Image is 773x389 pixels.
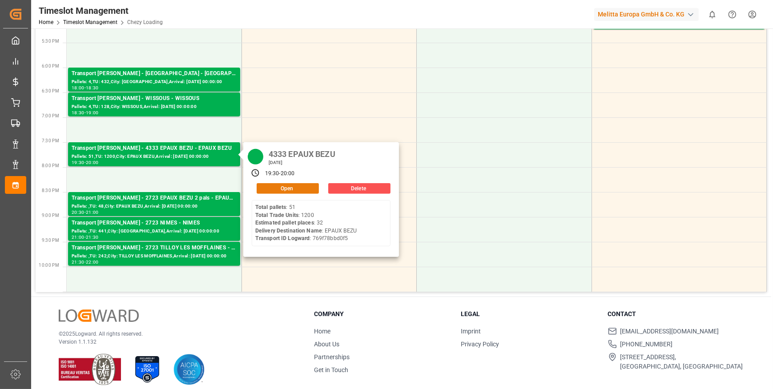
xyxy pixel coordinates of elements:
[594,8,699,21] div: Melitta Europa GmbH & Co. KG
[72,86,85,90] div: 18:00
[39,19,53,25] a: Home
[722,4,742,24] button: Help Center
[255,220,314,226] b: Estimated pallet places
[72,244,237,253] div: Transport [PERSON_NAME] - 2723 TILLOY LES MOFFLAINES - TILLOY LES MOFFLAINES
[72,260,85,264] div: 21:30
[86,86,99,90] div: 18:30
[281,170,295,178] div: 20:00
[85,235,86,239] div: -
[314,366,348,373] a: Get in Touch
[620,353,743,371] span: [STREET_ADDRESS], [GEOGRAPHIC_DATA], [GEOGRAPHIC_DATA]
[255,228,322,234] b: Delivery Destination Name
[279,170,280,178] div: -
[59,330,292,338] p: © 2025 Logward. All rights reserved.
[72,235,85,239] div: 21:00
[257,183,319,194] button: Open
[608,309,744,319] h3: Contact
[461,341,499,348] a: Privacy Policy
[86,160,99,164] div: 20:00
[314,341,339,348] a: About Us
[39,263,59,268] span: 10:00 PM
[86,111,99,115] div: 19:00
[255,204,286,210] b: Total pallets
[86,210,99,214] div: 21:00
[72,253,237,260] div: Pallets: ,TU: 242,City: TILLOY LES MOFFLAINES,Arrival: [DATE] 00:00:00
[314,309,450,319] h3: Company
[72,78,237,86] div: Pallets: 4,TU: 432,City: [GEOGRAPHIC_DATA],Arrival: [DATE] 00:00:00
[620,327,719,336] span: [EMAIL_ADDRESS][DOMAIN_NAME]
[620,340,673,349] span: [PHONE_NUMBER]
[42,39,59,44] span: 5:30 PM
[255,204,357,243] div: : 51 : 1200 : 32 : EPAUX BEZU : 769f78bbd0f5
[328,183,391,194] button: Delete
[59,309,139,322] img: Logward Logo
[72,103,237,111] div: Pallets: 4,TU: 128,City: WISSOUS,Arrival: [DATE] 00:00:00
[132,354,163,385] img: ISO 27001 Certification
[314,353,350,361] a: Partnerships
[266,160,338,166] div: [DATE]
[63,19,117,25] a: Timeslot Management
[42,64,59,68] span: 6:00 PM
[59,354,121,385] img: ISO 9001 & ISO 14001 Certification
[461,328,481,335] a: Imprint
[266,147,338,160] div: 4333 EPAUX BEZU
[42,88,59,93] span: 6:30 PM
[72,94,237,103] div: Transport [PERSON_NAME] - WISSOUS - WISSOUS
[461,309,596,319] h3: Legal
[42,188,59,193] span: 8:30 PM
[85,160,86,164] div: -
[314,328,330,335] a: Home
[42,213,59,218] span: 9:00 PM
[72,160,85,164] div: 19:30
[85,210,86,214] div: -
[42,113,59,118] span: 7:00 PM
[72,194,237,203] div: Transport [PERSON_NAME] - 2723 EPAUX BEZU 2 pals - EPAUX BEZU
[255,212,298,218] b: Total Trade Units
[86,260,99,264] div: 22:00
[85,111,86,115] div: -
[173,354,205,385] img: AICPA SOC
[72,203,237,210] div: Pallets: ,TU: 48,City: EPAUX BEZU,Arrival: [DATE] 00:00:00
[85,260,86,264] div: -
[72,219,237,228] div: Transport [PERSON_NAME] - 2723 NIMES - NIMES
[39,4,163,17] div: Timeslot Management
[72,153,237,160] div: Pallets: 51,TU: 1200,City: EPAUX BEZU,Arrival: [DATE] 00:00:00
[72,144,237,153] div: Transport [PERSON_NAME] - 4333 EPAUX BEZU - EPAUX BEZU
[85,86,86,90] div: -
[72,228,237,235] div: Pallets: ,TU: 441,City: [GEOGRAPHIC_DATA],Arrival: [DATE] 00:00:00
[594,6,702,23] button: Melitta Europa GmbH & Co. KG
[72,210,85,214] div: 20:30
[72,69,237,78] div: Transport [PERSON_NAME] - [GEOGRAPHIC_DATA] - [GEOGRAPHIC_DATA]
[42,238,59,243] span: 9:30 PM
[72,111,85,115] div: 18:30
[42,163,59,168] span: 8:00 PM
[42,138,59,143] span: 7:30 PM
[702,4,722,24] button: show 0 new notifications
[265,170,279,178] div: 19:30
[255,235,310,241] b: Transport ID Logward
[59,338,292,346] p: Version 1.1.132
[86,235,99,239] div: 21:30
